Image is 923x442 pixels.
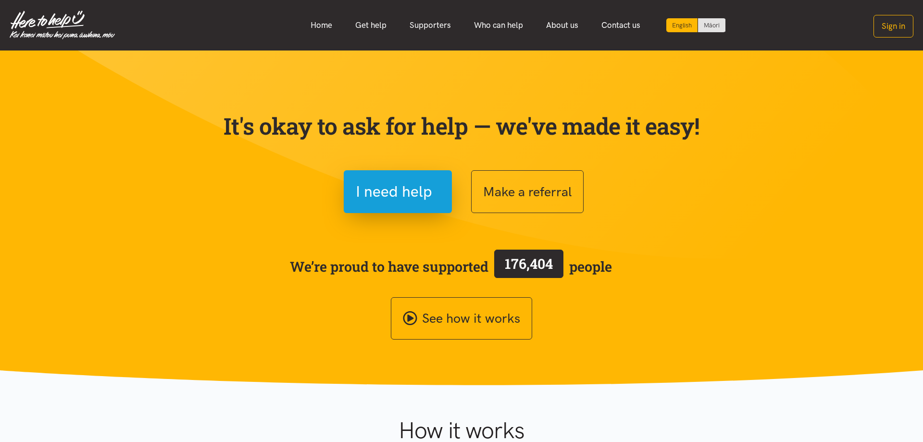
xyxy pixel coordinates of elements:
div: Language toggle [666,18,726,32]
a: Get help [344,15,398,36]
a: Supporters [398,15,462,36]
a: 176,404 [488,248,569,285]
span: We’re proud to have supported people [290,248,612,285]
a: Switch to Te Reo Māori [698,18,725,32]
a: Contact us [590,15,652,36]
span: I need help [356,179,432,204]
div: Current language [666,18,698,32]
button: I need help [344,170,452,213]
img: Home [10,11,115,39]
a: See how it works [391,297,532,340]
p: It's okay to ask for help — we've made it easy! [221,112,702,140]
a: Home [299,15,344,36]
a: About us [535,15,590,36]
button: Sign in [873,15,913,38]
button: Make a referral [471,170,584,213]
span: 176,404 [505,254,553,273]
a: Who can help [462,15,535,36]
